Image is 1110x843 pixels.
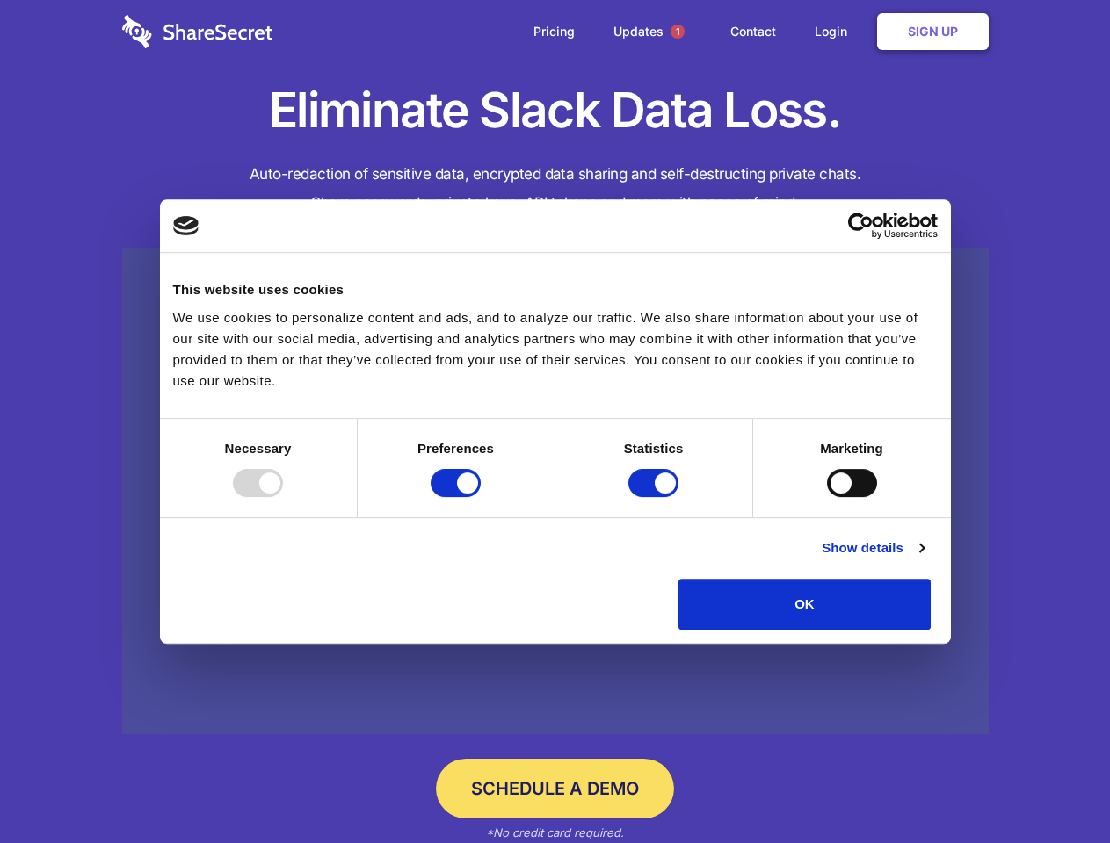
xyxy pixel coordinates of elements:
strong: Statistics [624,441,684,456]
a: Usercentrics Cookiebot - opens in a new window [784,213,938,239]
a: Schedule a Demo [436,759,674,818]
h4: Auto-redaction of sensitive data, encrypted data sharing and self-destructing private chats. Shar... [122,160,989,218]
a: Login [797,4,874,59]
strong: Marketing [820,441,883,456]
a: Contact [713,4,794,59]
strong: Preferences [417,441,494,456]
div: We use cookies to personalize content and ads, and to analyze our traffic. We also share informat... [173,307,938,392]
a: Sign Up [877,13,989,50]
img: logo [173,216,200,235]
span: 1 [671,25,685,39]
div: This website uses cookies [173,279,938,300]
a: Pricing [516,4,592,59]
em: *No credit card required. [486,825,624,839]
a: Show details [822,537,924,558]
h1: Eliminate Slack Data Loss. [122,79,989,142]
img: logo-wordmark-white-trans-d4663122ce5f474addd5e946df7df03e33cb6a1c49d2221995e7729f52c070b2.svg [122,15,272,48]
strong: Necessary [225,441,292,456]
a: Wistia video thumbnail [122,248,989,735]
button: OK [678,579,931,630]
